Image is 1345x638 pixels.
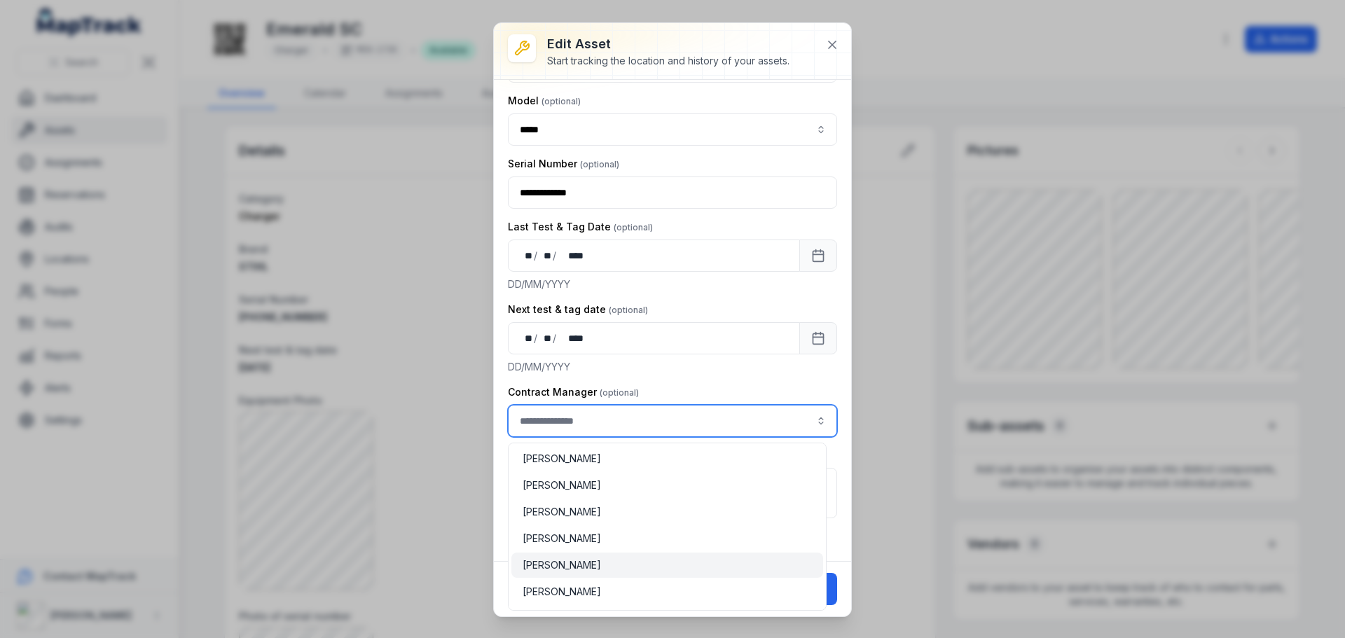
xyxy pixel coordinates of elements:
span: [PERSON_NAME] [523,532,601,546]
span: [PERSON_NAME] [523,585,601,599]
span: [PERSON_NAME] [523,452,601,466]
input: asset-edit:cf[3efdffd9-f055-49d9-9a65-0e9f08d77abc]-label [508,405,837,437]
span: [PERSON_NAME] [523,478,601,492]
span: [PERSON_NAME] [523,505,601,519]
span: [PERSON_NAME] [523,558,601,572]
